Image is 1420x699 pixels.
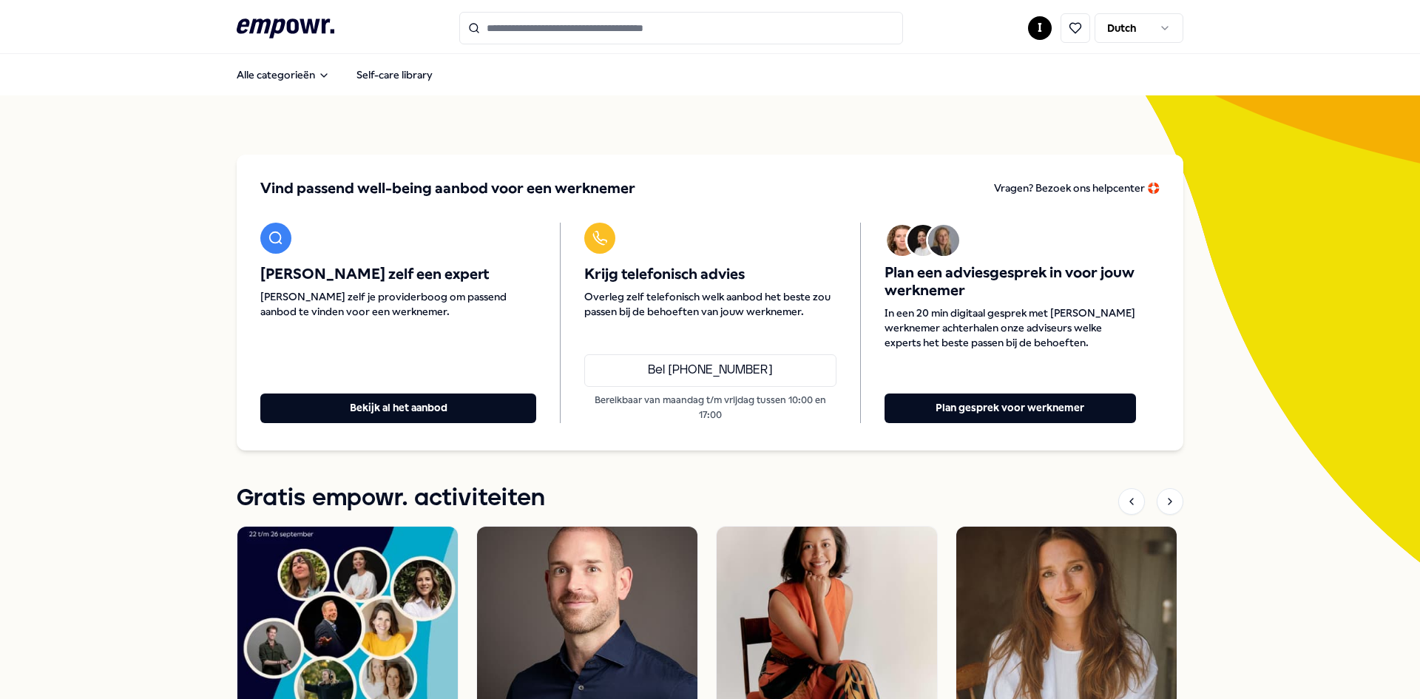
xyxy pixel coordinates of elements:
button: Bekijk al het aanbod [260,394,536,423]
span: Overleg zelf telefonisch welk aanbod het beste zou passen bij de behoeften van jouw werknemer. [584,289,836,319]
h1: Gratis empowr. activiteiten [237,480,545,517]
span: [PERSON_NAME] zelf je providerboog om passend aanbod te vinden voor een werknemer. [260,289,536,319]
span: [PERSON_NAME] zelf een expert [260,266,536,283]
span: Vind passend well-being aanbod voor een werknemer [260,178,635,199]
img: Avatar [907,225,939,256]
img: Avatar [928,225,959,256]
span: Plan een adviesgesprek in voor jouw werknemer [885,264,1136,300]
img: Avatar [887,225,918,256]
button: I [1028,16,1052,40]
a: Bel [PHONE_NUMBER] [584,354,836,387]
span: Vragen? Bezoek ons helpcenter 🛟 [994,182,1160,194]
button: Plan gesprek voor werknemer [885,394,1136,423]
input: Search for products, categories or subcategories [459,12,903,44]
nav: Main [225,60,444,90]
span: In een 20 min digitaal gesprek met [PERSON_NAME] werknemer achterhalen onze adviseurs welke exper... [885,305,1136,350]
span: Krijg telefonisch advies [584,266,836,283]
a: Self-care library [345,60,444,90]
a: Vragen? Bezoek ons helpcenter 🛟 [994,178,1160,199]
button: Alle categorieën [225,60,342,90]
p: Bereikbaar van maandag t/m vrijdag tussen 10:00 en 17:00 [584,393,836,423]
